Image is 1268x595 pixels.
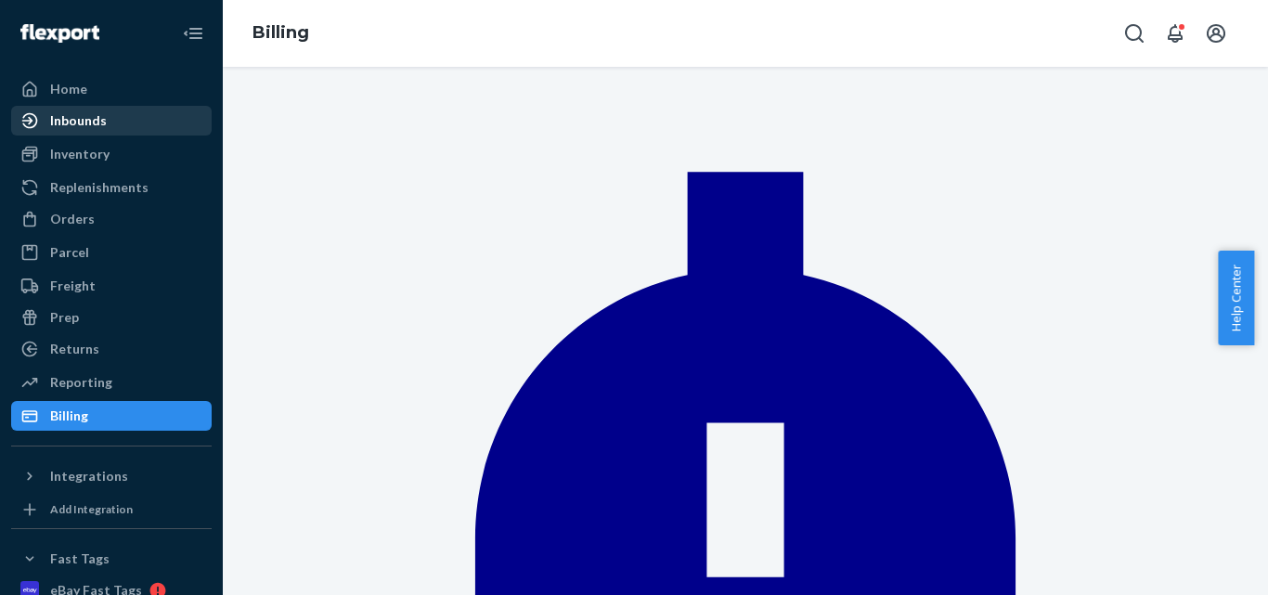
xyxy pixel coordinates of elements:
[50,501,133,517] div: Add Integration
[50,373,112,392] div: Reporting
[1197,15,1235,52] button: Open account menu
[11,461,212,491] button: Integrations
[11,139,212,169] a: Inventory
[252,22,309,43] a: Billing
[1157,15,1194,52] button: Open notifications
[238,6,324,60] ol: breadcrumbs
[50,145,110,163] div: Inventory
[1218,251,1254,345] button: Help Center
[1116,15,1153,52] button: Open Search Box
[11,544,212,574] button: Fast Tags
[50,407,88,425] div: Billing
[11,74,212,104] a: Home
[50,243,89,262] div: Parcel
[11,334,212,364] a: Returns
[11,303,212,332] a: Prep
[20,24,99,43] img: Flexport logo
[11,106,212,136] a: Inbounds
[11,271,212,301] a: Freight
[11,498,212,521] a: Add Integration
[50,340,99,358] div: Returns
[50,111,107,130] div: Inbounds
[175,15,212,52] button: Close Navigation
[50,80,87,98] div: Home
[50,308,79,327] div: Prep
[50,210,95,228] div: Orders
[11,173,212,202] a: Replenishments
[11,238,212,267] a: Parcel
[50,550,110,568] div: Fast Tags
[11,401,212,431] a: Billing
[50,178,149,197] div: Replenishments
[50,277,96,295] div: Freight
[11,204,212,234] a: Orders
[50,467,128,485] div: Integrations
[11,368,212,397] a: Reporting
